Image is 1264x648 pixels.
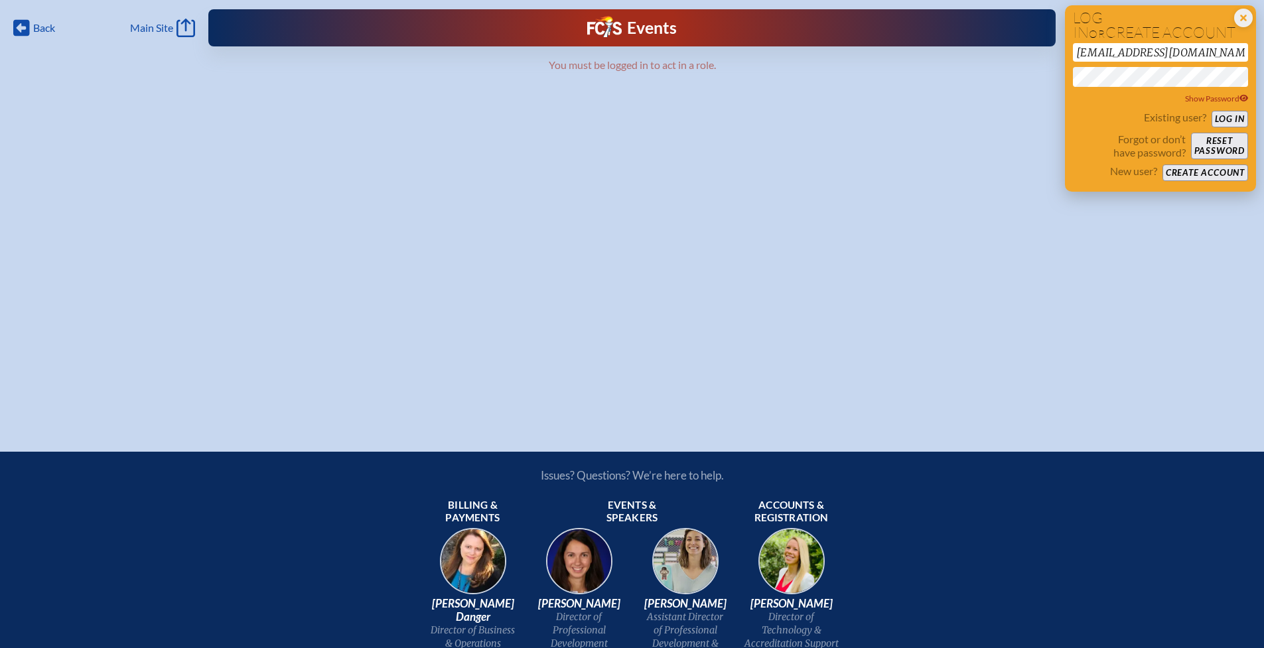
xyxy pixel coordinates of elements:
[1089,27,1105,40] span: or
[425,597,521,623] span: [PERSON_NAME] Danger
[130,21,173,34] span: Main Site
[1144,111,1206,124] p: Existing user?
[587,16,622,37] img: Florida Council of Independent Schools
[1162,164,1248,181] button: Create account
[627,20,677,36] h1: Events
[531,597,627,610] span: [PERSON_NAME]
[1073,11,1248,40] h1: Log in create account
[130,19,195,37] a: Main Site
[643,524,728,609] img: 545ba9c4-c691-43d5-86fb-b0a622cbeb82
[441,16,822,40] div: FCIS Events — Future ready
[399,468,866,482] p: Issues? Questions? We’re here to help.
[744,499,839,525] span: Accounts & registration
[537,524,622,609] img: 94e3d245-ca72-49ea-9844-ae84f6d33c0f
[749,524,834,609] img: b1ee34a6-5a78-4519-85b2-7190c4823173
[587,16,677,40] a: FCIS LogoEvents
[1073,43,1248,62] input: Email
[1212,111,1248,127] button: Log in
[425,499,521,525] span: Billing & payments
[638,597,733,610] span: [PERSON_NAME]
[431,524,516,609] img: 9c64f3fb-7776-47f4-83d7-46a341952595
[1073,133,1186,159] p: Forgot or don’t have password?
[744,597,839,610] span: [PERSON_NAME]
[585,499,680,525] span: Events & speakers
[1185,94,1249,103] span: Show Password
[1110,164,1157,178] p: New user?
[282,58,983,72] p: You must be logged in to act in a role.
[1191,133,1248,159] button: Resetpassword
[33,21,55,34] span: Back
